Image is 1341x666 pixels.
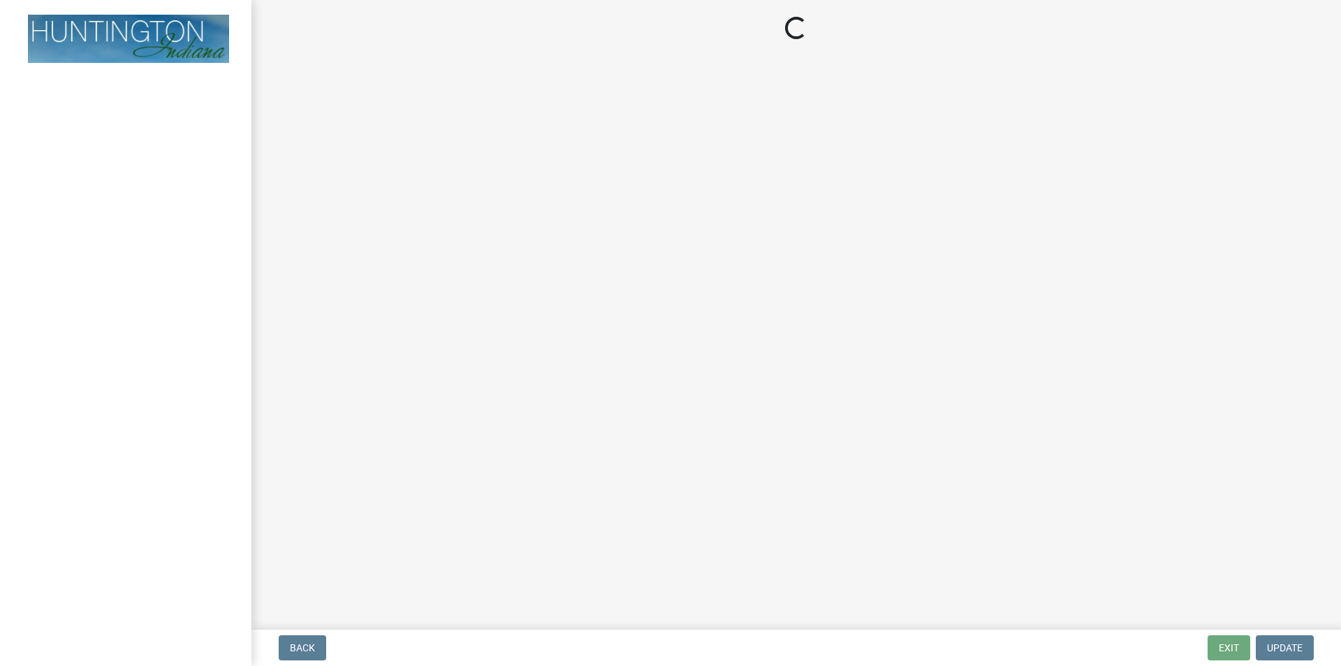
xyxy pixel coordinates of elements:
button: Update [1256,635,1314,660]
button: Back [279,635,326,660]
span: Update [1267,642,1303,653]
span: Back [290,642,315,653]
button: Exit [1208,635,1250,660]
img: Huntington County, Indiana [28,15,229,63]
